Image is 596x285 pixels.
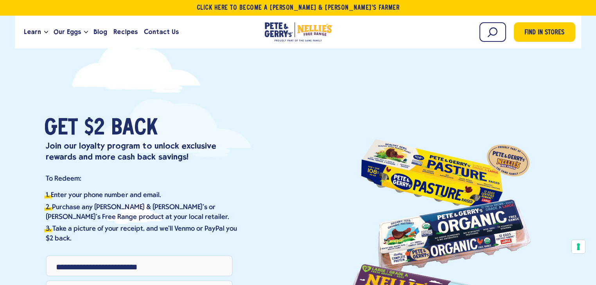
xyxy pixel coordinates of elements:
[90,22,110,43] a: Blog
[524,28,564,38] span: Find in Stores
[24,27,41,37] span: Learn
[113,27,137,37] span: Recipes
[111,117,158,140] span: Back
[46,190,240,200] li: Enter your phone number and email.
[572,240,585,253] button: Your consent preferences for tracking technologies
[93,27,107,37] span: Blog
[84,117,105,140] span: $2
[46,140,240,163] p: Join our loyalty program to unlock exclusive rewards and more cash back savings!
[46,203,240,222] li: Purchase any [PERSON_NAME] & [PERSON_NAME]’s or [PERSON_NAME]'s Free Range product at your local ...
[110,22,140,43] a: Recipes
[514,22,575,42] a: Find in Stores
[44,31,48,34] button: Open the dropdown menu for Learn
[141,22,182,43] a: Contact Us
[50,22,84,43] a: Our Eggs
[84,31,88,34] button: Open the dropdown menu for Our Eggs
[46,174,240,183] p: To Redeem:
[144,27,179,37] span: Contact Us
[44,117,78,140] span: Get
[54,27,81,37] span: Our Eggs
[46,224,240,244] li: Take a picture of your receipt, and we'll Venmo or PayPal you $2 back.
[21,22,44,43] a: Learn
[479,22,506,42] input: Search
